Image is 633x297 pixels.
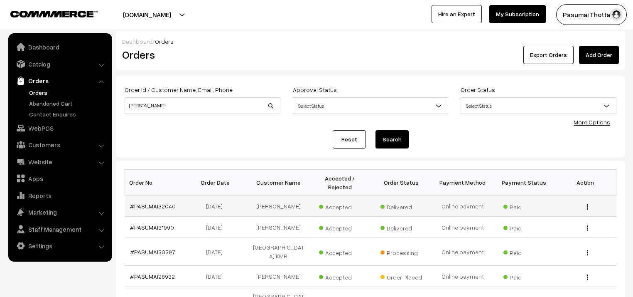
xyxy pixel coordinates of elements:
a: Orders [10,73,109,88]
a: #PASUMAI32040 [130,203,176,210]
a: #PASUMAI28932 [130,273,175,280]
img: user [610,8,623,21]
a: #PASUMAI31990 [130,224,174,231]
td: [DATE] [186,238,248,266]
a: Settings [10,238,109,253]
td: [DATE] [186,217,248,238]
a: Hire an Expert [432,5,482,23]
span: Select Status [461,99,616,113]
button: Search [375,130,409,148]
img: COMMMERCE [10,11,98,17]
span: Accepted [319,246,361,257]
a: Catalog [10,57,109,72]
span: Order Placed [380,271,422,282]
td: [DATE] [186,266,248,287]
span: Orders [155,38,174,45]
img: Menu [587,225,588,231]
label: Order Id / Customer Name, Email, Phone [125,85,233,94]
th: Payment Status [493,170,555,196]
h2: Orders [122,48,280,61]
span: Select Status [461,97,616,114]
button: [DOMAIN_NAME] [94,4,200,25]
input: Order Id / Customer Name / Customer Email / Customer Phone [125,97,280,114]
a: Add Order [579,46,619,64]
span: Delivered [380,222,422,233]
span: Select Status [293,99,448,113]
a: #PASUMAI30397 [130,248,175,255]
a: Reset [333,130,366,148]
span: Paid [503,222,545,233]
td: Online payment [432,266,493,287]
img: Menu [587,275,588,280]
a: Apps [10,171,109,186]
img: Menu [587,250,588,255]
td: [PERSON_NAME] [248,196,309,217]
span: Paid [503,246,545,257]
span: Accepted [319,200,361,211]
a: WebPOS [10,121,109,136]
a: More Options [574,119,610,126]
th: Payment Method [432,170,493,196]
a: Dashboard [10,40,109,54]
span: Processing [380,246,422,257]
div: / [122,37,619,46]
a: Contact Enquires [27,110,109,119]
span: Accepted [319,222,361,233]
span: Paid [503,271,545,282]
a: Reports [10,188,109,203]
label: Order Status [461,85,495,94]
label: Approval Status [293,85,337,94]
a: Customers [10,137,109,152]
th: Accepted / Rejected [309,170,370,196]
th: Action [555,170,616,196]
td: [DATE] [186,196,248,217]
span: Paid [503,200,545,211]
span: Select Status [293,97,449,114]
img: Menu [587,204,588,210]
span: Delivered [380,200,422,211]
td: Online payment [432,217,493,238]
a: Abandoned Cart [27,99,109,108]
a: Website [10,154,109,169]
a: Dashboard [122,38,152,45]
th: Order Status [370,170,432,196]
a: Staff Management [10,222,109,237]
td: [PERSON_NAME] [248,266,309,287]
td: [PERSON_NAME] [248,217,309,238]
span: Accepted [319,271,361,282]
td: [GEOGRAPHIC_DATA] KMR [248,238,309,266]
td: Online payment [432,196,493,217]
td: Online payment [432,238,493,266]
a: My Subscription [489,5,546,23]
a: COMMMERCE [10,8,83,18]
th: Customer Name [248,170,309,196]
button: Pasumai Thotta… [556,4,627,25]
th: Order No [125,170,186,196]
button: Export Orders [523,46,574,64]
a: Orders [27,88,109,97]
a: Marketing [10,205,109,220]
th: Order Date [186,170,248,196]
